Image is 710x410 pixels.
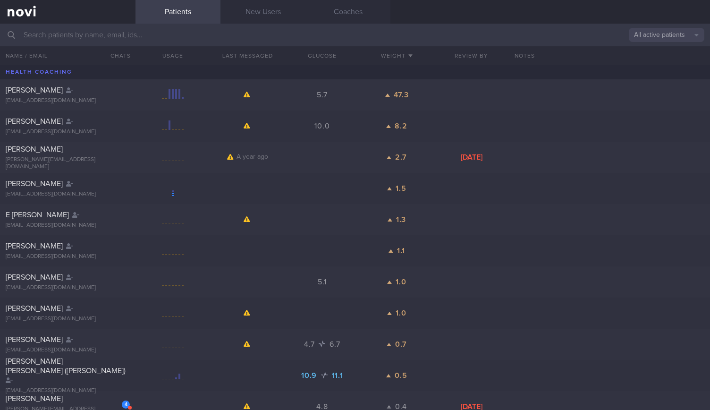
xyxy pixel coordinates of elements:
[6,128,130,136] div: [EMAIL_ADDRESS][DOMAIN_NAME]
[6,316,130,323] div: [EMAIL_ADDRESS][DOMAIN_NAME]
[6,284,130,291] div: [EMAIL_ADDRESS][DOMAIN_NAME]
[397,247,405,255] span: 1.1
[6,97,130,104] div: [EMAIL_ADDRESS][DOMAIN_NAME]
[395,122,407,130] span: 8.2
[6,305,63,312] span: [PERSON_NAME]
[396,309,406,317] span: 1.0
[98,46,135,65] button: Chats
[509,46,710,65] div: Notes
[434,153,509,162] div: [DATE]
[6,191,130,198] div: [EMAIL_ADDRESS][DOMAIN_NAME]
[135,46,210,65] div: Usage
[314,122,330,130] span: 10.0
[301,372,319,379] span: 10.9
[6,180,63,188] span: [PERSON_NAME]
[6,145,63,153] span: [PERSON_NAME]
[396,185,406,192] span: 1.5
[394,91,409,99] span: 47.3
[395,341,406,348] span: 0.7
[6,273,63,281] span: [PERSON_NAME]
[6,347,130,354] div: [EMAIL_ADDRESS][DOMAIN_NAME]
[6,242,63,250] span: [PERSON_NAME]
[304,341,317,348] span: 4.7
[6,358,126,375] span: [PERSON_NAME] [PERSON_NAME] ([PERSON_NAME])
[396,278,406,286] span: 1.0
[237,154,268,160] span: A year ago
[122,401,130,409] div: 4
[6,387,130,394] div: [EMAIL_ADDRESS][DOMAIN_NAME]
[210,46,285,65] button: Last Messaged
[360,46,434,65] button: Weight
[6,336,63,343] span: [PERSON_NAME]
[318,278,327,286] span: 5.1
[395,154,406,161] span: 2.7
[317,91,327,99] span: 5.7
[6,395,63,402] span: [PERSON_NAME]
[330,341,340,348] span: 6.7
[6,253,130,260] div: [EMAIL_ADDRESS][DOMAIN_NAME]
[629,28,704,42] button: All active patients
[395,372,407,379] span: 0.5
[6,211,69,219] span: E [PERSON_NAME]
[6,118,63,125] span: [PERSON_NAME]
[6,156,130,171] div: [PERSON_NAME][EMAIL_ADDRESS][DOMAIN_NAME]
[396,216,406,223] span: 1.3
[332,372,343,379] span: 11.1
[434,46,509,65] button: Review By
[285,46,359,65] button: Glucose
[6,86,63,94] span: [PERSON_NAME]
[6,222,130,229] div: [EMAIL_ADDRESS][DOMAIN_NAME]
